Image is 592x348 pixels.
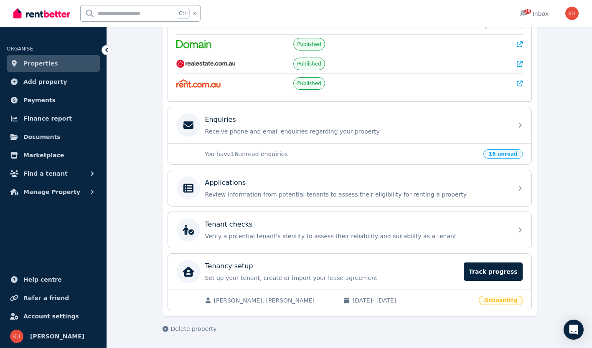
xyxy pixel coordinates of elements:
[565,7,579,20] img: Karla Hogg
[205,232,508,240] p: Verify a potential tenant's identity to assess their reliability and suitability as a tenant
[7,46,33,52] span: ORGANISE
[23,113,72,124] span: Finance report
[479,296,523,305] span: Onboarding
[23,132,61,142] span: Documents
[168,170,531,206] a: ApplicationsReview information from potential tenants to assess their eligibility for renting a p...
[205,190,508,199] p: Review information from potential tenants to assess their eligibility for renting a property
[7,55,100,72] a: Properties
[7,308,100,325] a: Account settings
[176,79,221,88] img: Rent.com.au
[23,275,62,285] span: Help centre
[519,10,549,18] div: Inbox
[23,169,68,179] span: Find a tenant
[23,77,67,87] span: Add property
[168,212,531,248] a: Tenant checksVerify a potential tenant's identity to assess their reliability and suitability as ...
[7,184,100,200] button: Manage Property
[7,290,100,306] a: Refer a friend
[464,262,522,281] span: Track progress
[564,320,584,340] div: Open Intercom Messenger
[23,150,64,160] span: Marketplace
[7,165,100,182] button: Find a tenant
[23,58,58,68] span: Properties
[524,9,531,14] span: 16
[214,296,335,305] span: [PERSON_NAME], [PERSON_NAME]
[7,92,100,108] a: Payments
[10,330,23,343] img: Karla Hogg
[23,187,80,197] span: Manage Property
[171,325,217,333] span: Delete property
[176,60,236,68] img: RealEstate.com.au
[23,311,79,321] span: Account settings
[483,149,523,159] span: 16 unread
[30,331,84,341] span: [PERSON_NAME]
[7,110,100,127] a: Finance report
[7,147,100,164] a: Marketplace
[177,8,190,19] span: Ctrl
[176,40,211,48] img: Domain.com.au
[205,274,459,282] p: Set up your tenant, create or import your lease agreement
[163,325,217,333] button: Delete property
[297,61,321,67] span: Published
[168,254,531,290] a: Tenancy setupSet up your tenant, create or import your lease agreementTrack progress
[7,271,100,288] a: Help centre
[205,219,253,229] p: Tenant checks
[297,80,321,87] span: Published
[205,178,246,188] p: Applications
[168,107,531,143] a: EnquiriesReceive phone and email enquiries regarding your property
[13,7,70,20] img: RentBetter
[353,296,474,305] span: [DATE] - [DATE]
[7,73,100,90] a: Add property
[205,127,508,136] p: Receive phone and email enquiries regarding your property
[23,293,69,303] span: Refer a friend
[205,150,478,158] p: You have 16 unread enquiries
[297,41,321,48] span: Published
[205,115,236,125] p: Enquiries
[7,129,100,145] a: Documents
[193,10,196,17] span: k
[23,95,56,105] span: Payments
[205,261,253,271] p: Tenancy setup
